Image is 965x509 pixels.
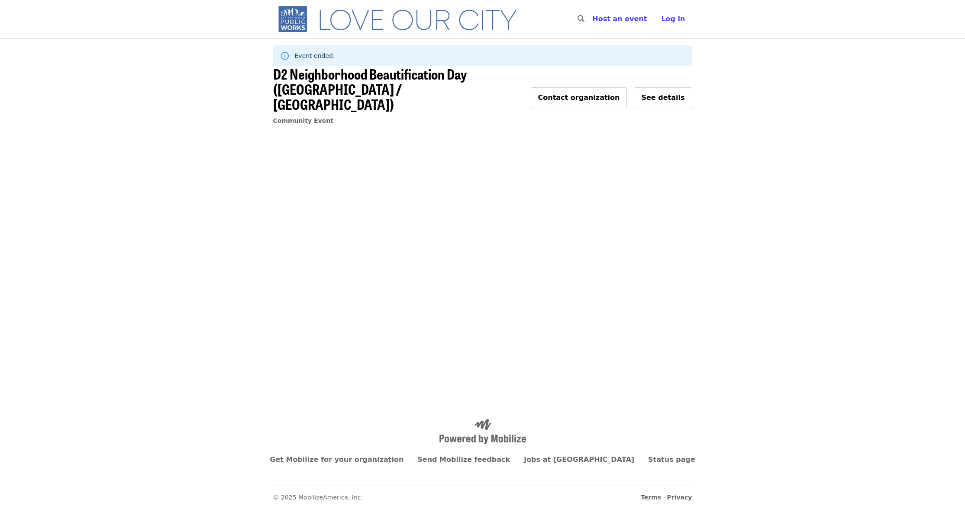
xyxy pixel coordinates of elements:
[654,10,692,28] button: Log in
[273,117,333,124] a: Community Event
[273,5,530,33] img: SF Public Works - Home
[641,494,661,501] a: Terms
[578,15,584,23] i: search icon
[667,494,692,501] a: Privacy
[273,494,363,501] span: © 2025 MobilizeAmerica, Inc.
[641,93,684,102] span: See details
[538,93,620,102] span: Contact organization
[661,15,685,23] span: Log in
[270,455,403,464] a: Get Mobilize for your organization
[531,87,627,108] button: Contact organization
[273,64,467,114] span: D2 Neighborhood Beautification Day ([GEOGRAPHIC_DATA] / [GEOGRAPHIC_DATA])
[273,486,692,502] nav: Secondary footer navigation
[417,455,510,464] a: Send Mobilize feedback
[273,455,692,465] nav: Primary footer navigation
[295,52,335,59] span: Event ended.
[634,87,692,108] button: See details
[524,455,634,464] a: Jobs at [GEOGRAPHIC_DATA]
[592,15,647,23] a: Host an event
[590,9,597,29] input: Search
[648,455,695,464] a: Status page
[439,419,526,444] img: Powered by Mobilize
[641,493,692,502] span: ·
